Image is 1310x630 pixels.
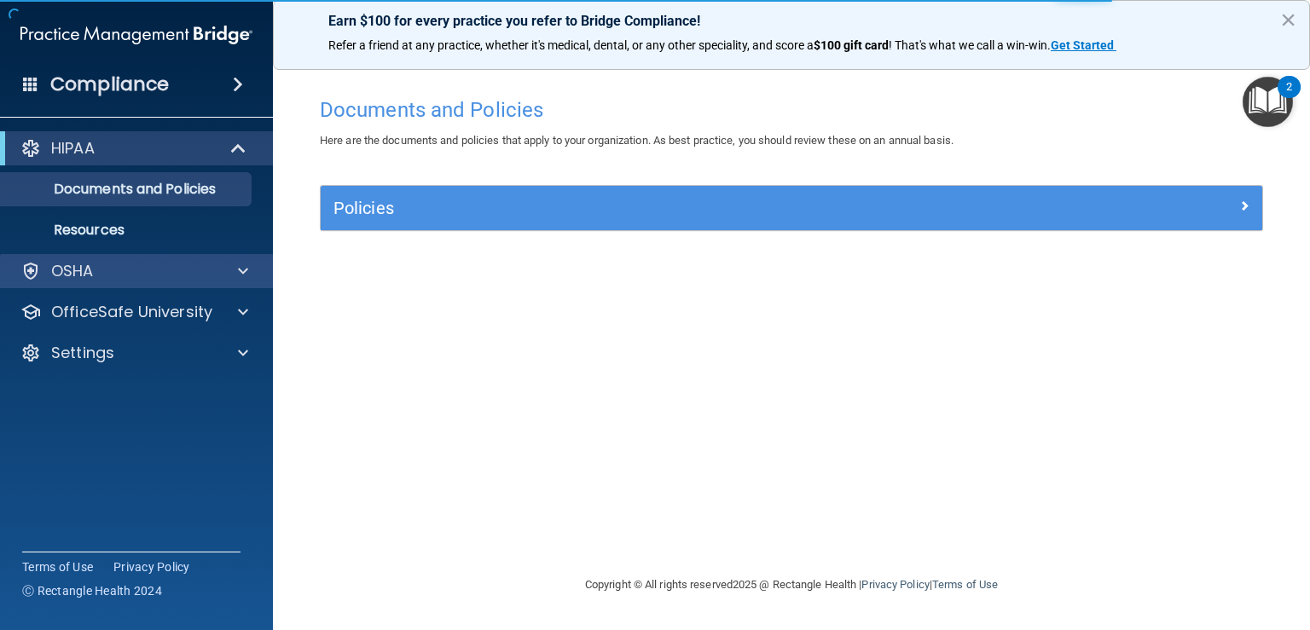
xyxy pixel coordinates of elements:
p: Documents and Policies [11,181,244,198]
h4: Documents and Policies [320,99,1263,121]
a: Terms of Use [932,578,998,591]
span: ! That's what we call a win-win. [889,38,1051,52]
div: 2 [1286,87,1292,109]
button: Open Resource Center, 2 new notifications [1243,77,1293,127]
h4: Compliance [50,72,169,96]
a: Get Started [1051,38,1116,52]
span: Ⓒ Rectangle Health 2024 [22,582,162,599]
div: Copyright © All rights reserved 2025 @ Rectangle Health | | [480,558,1103,612]
span: Here are the documents and policies that apply to your organization. As best practice, you should... [320,134,954,147]
a: Privacy Policy [861,578,929,591]
a: HIPAA [20,138,247,159]
a: Policies [333,194,1249,222]
a: Privacy Policy [113,558,190,575]
strong: Get Started [1051,38,1114,52]
a: OfficeSafe University [20,302,248,322]
strong: $100 gift card [814,38,889,52]
p: OfficeSafe University [51,302,212,322]
p: Earn $100 for every practice you refer to Bridge Compliance! [328,13,1255,29]
button: Close [1280,6,1296,33]
h5: Policies [333,199,1014,217]
span: Refer a friend at any practice, whether it's medical, dental, or any other speciality, and score a [328,38,814,52]
p: Settings [51,343,114,363]
a: Terms of Use [22,558,93,575]
p: HIPAA [51,138,95,159]
a: OSHA [20,261,248,281]
p: OSHA [51,261,94,281]
a: Settings [20,343,248,363]
img: PMB logo [20,18,252,52]
p: Resources [11,222,244,239]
